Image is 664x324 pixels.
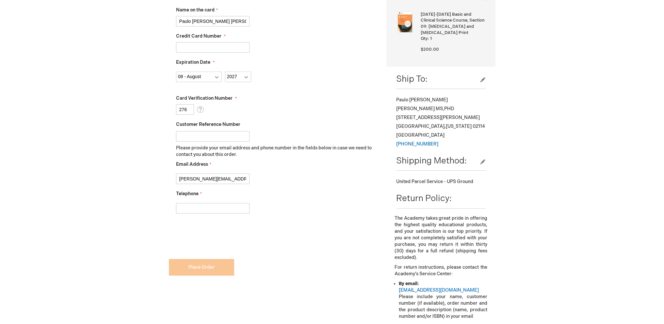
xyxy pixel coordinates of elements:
span: United Parcel Service - UPS Ground [396,179,473,184]
p: The Academy takes great pride in offering the highest quality educational products, and your sati... [395,215,487,261]
span: Email Address [176,162,208,167]
a: [EMAIL_ADDRESS][DOMAIN_NAME] [399,287,479,293]
span: Shipping Method: [396,156,467,166]
span: Ship To: [396,74,428,84]
img: 2025-2026 Basic and Clinical Science Course, Section 09: Uveitis and Ocular Inflammation Print [395,11,415,32]
strong: [DATE]-[DATE] Basic and Clinical Science Course, Section 09: [MEDICAL_DATA] and [MEDICAL_DATA] Print [421,11,485,36]
span: Customer Reference Number [176,122,240,127]
span: Name on the card [176,7,215,13]
span: 1 [430,36,432,41]
span: Telephone [176,191,199,196]
span: Card Verification Number [176,95,233,101]
span: Qty [421,36,428,41]
li: Please include your name, customer number (if available), order number and the product descriptio... [399,281,487,320]
iframe: reCAPTCHA [169,224,268,249]
span: Expiration Date [176,60,210,65]
span: [US_STATE] [446,124,472,129]
p: Please provide your email address and phone number in the fields below in case we need to contact... [176,145,377,158]
span: Return Policy: [396,194,452,204]
span: Credit Card Number [176,33,221,39]
input: Credit Card Number [176,42,250,53]
a: [PHONE_NUMBER] [396,141,438,147]
p: For return instructions, please contact the Academy’s Service Center: [395,264,487,277]
div: Paulo [PERSON_NAME] [PERSON_NAME] MS,PHD [STREET_ADDRESS][PERSON_NAME] [GEOGRAPHIC_DATA] , 02114 ... [396,95,485,148]
input: Card Verification Number [176,104,194,115]
strong: By email: [399,281,419,286]
span: $200.00 [421,47,439,52]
